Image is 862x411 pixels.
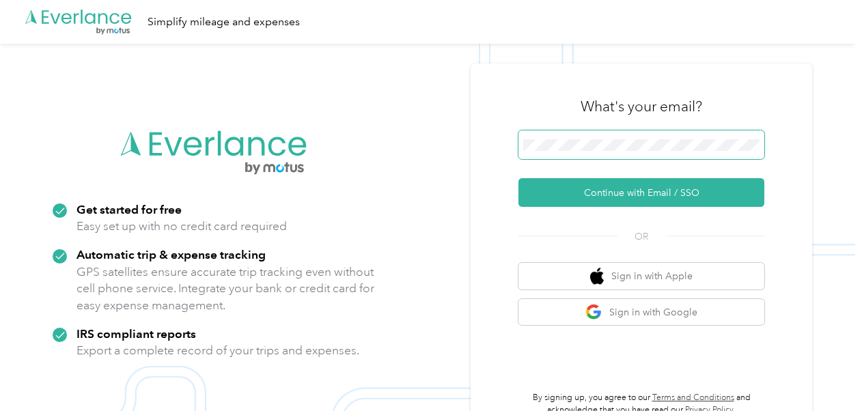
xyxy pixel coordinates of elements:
[77,218,287,235] p: Easy set up with no credit card required
[77,326,196,341] strong: IRS compliant reports
[652,393,734,403] a: Terms and Conditions
[518,263,764,289] button: apple logoSign in with Apple
[77,202,182,216] strong: Get started for free
[590,268,604,285] img: apple logo
[518,178,764,207] button: Continue with Email / SSO
[77,247,266,261] strong: Automatic trip & expense tracking
[148,14,300,31] div: Simplify mileage and expenses
[585,304,602,321] img: google logo
[617,229,665,244] span: OR
[77,264,375,314] p: GPS satellites ensure accurate trip tracking even without cell phone service. Integrate your bank...
[581,97,702,116] h3: What's your email?
[518,299,764,326] button: google logoSign in with Google
[77,342,359,359] p: Export a complete record of your trips and expenses.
